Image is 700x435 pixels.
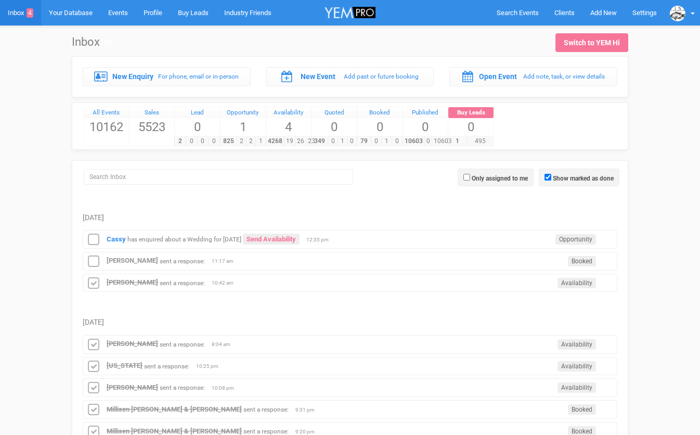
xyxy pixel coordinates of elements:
span: 5523 [129,118,175,136]
span: 10:08 pm [212,385,238,392]
small: sent a response: [243,406,289,413]
span: 349 [311,136,328,146]
small: Add note, task, or view details [523,73,605,80]
a: Cassy [107,235,126,243]
img: data [670,6,685,21]
small: sent a response: [160,384,205,391]
a: New Event Add past or future booking [266,67,434,86]
span: Booked [568,256,596,266]
label: Show marked as done [553,174,614,183]
span: 4 [266,118,312,136]
span: 2 [246,136,256,146]
span: Availability [558,382,596,393]
small: sent a response: [144,362,189,369]
a: Buy Leads [448,107,494,119]
a: Published [403,107,448,119]
span: 4 [27,8,33,18]
strong: [PERSON_NAME] [107,383,158,391]
span: Opportunity [555,234,596,245]
span: 23 [306,136,317,146]
span: 0 [448,118,494,136]
span: Search Events [497,9,539,17]
span: 19 [284,136,295,146]
small: sent a response: [160,279,205,286]
div: All Events [84,107,129,119]
small: has enquired about a Wedding for [DATE] [127,236,241,243]
span: Availability [558,361,596,372]
span: 4268 [266,136,284,146]
a: Booked [357,107,403,119]
a: Quoted [312,107,357,119]
label: Open Event [479,71,517,82]
small: For phone, email or in-person [158,73,239,80]
span: 1 [221,118,266,136]
span: 11:17 am [212,258,238,265]
a: New Enquiry For phone, email or in-person [83,67,251,86]
span: 10:25 pm [196,363,222,370]
small: sent a response: [160,257,205,264]
span: Availability [558,339,596,350]
span: 0 [403,118,448,136]
a: Sales [129,107,175,119]
span: 10:42 am [212,279,238,287]
span: 1 [255,136,265,146]
a: Send Availability [243,234,300,245]
small: Add past or future booking [344,73,419,80]
span: 0 [392,136,403,146]
span: 10603 [432,136,454,146]
a: Opportunity [221,107,266,119]
span: 0 [175,118,220,136]
a: Open Event Add note, task, or view details [449,67,617,86]
label: Only assigned to me [472,174,528,183]
span: 12:35 pm [306,236,332,244]
span: 495 [467,136,494,146]
h5: [DATE] [83,214,617,222]
input: Search Inbox [84,169,353,185]
span: 0 [328,136,338,146]
span: Clients [554,9,575,17]
span: 8:04 am [212,341,238,348]
span: 1 [448,136,467,146]
a: [PERSON_NAME] [107,278,158,286]
h1: Inbox [72,36,112,48]
strong: [US_STATE] [107,362,142,369]
span: 0 [424,136,432,146]
span: 1 [381,136,392,146]
span: Add New [590,9,617,17]
a: [PERSON_NAME] [107,340,158,348]
span: 26 [295,136,306,146]
a: [PERSON_NAME] [107,257,158,264]
span: 0 [371,136,382,146]
a: Availability [266,107,312,119]
span: 0 [312,118,357,136]
small: sent a response: [160,340,205,348]
span: 0 [197,136,209,146]
label: New Enquiry [112,71,153,82]
a: Millisen [PERSON_NAME] & [PERSON_NAME] [107,427,242,435]
span: 10162 [84,118,129,136]
span: 825 [220,136,237,146]
span: 2 [237,136,247,146]
span: 0 [208,136,220,146]
span: 0 [186,136,198,146]
span: 79 [357,136,371,146]
a: Millisen [PERSON_NAME] & [PERSON_NAME] [107,405,242,413]
span: Availability [558,278,596,288]
span: 2 [174,136,186,146]
span: 9:31 pm [295,406,321,414]
a: Lead [175,107,220,119]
